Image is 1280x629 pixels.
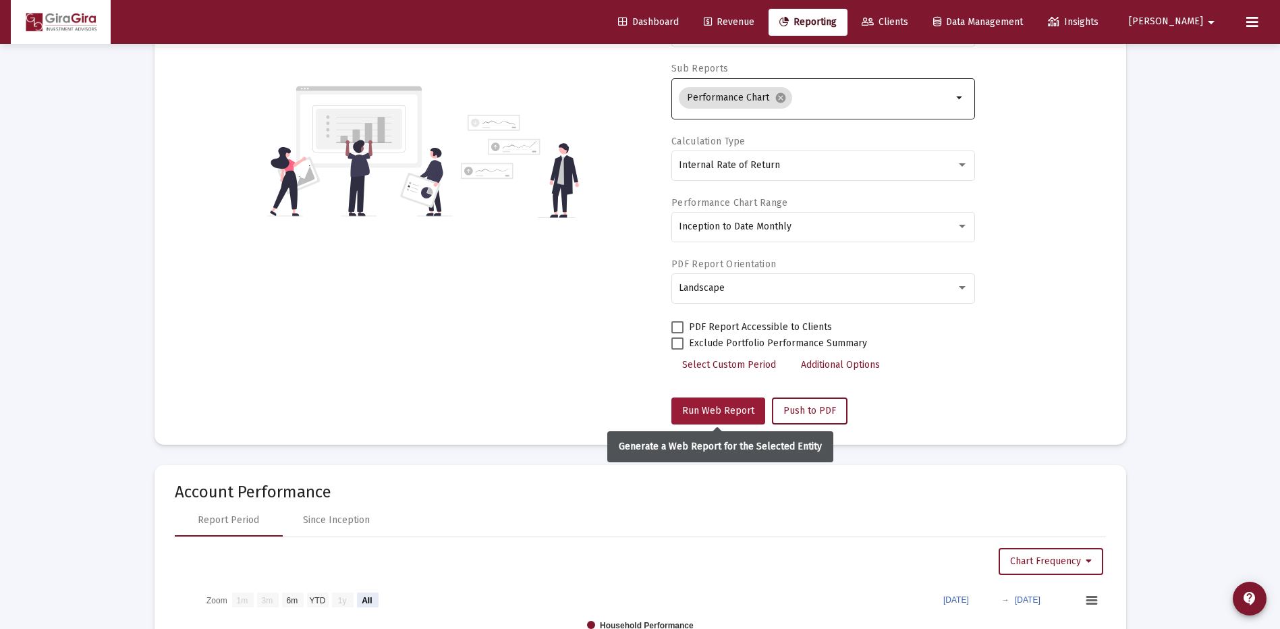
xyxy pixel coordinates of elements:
a: Insights [1037,9,1109,36]
span: Reporting [779,16,837,28]
label: PDF Report Orientation [671,258,776,270]
mat-icon: arrow_drop_down [1203,9,1219,36]
span: Internal Rate of Return [679,159,780,171]
button: Chart Frequency [999,548,1103,575]
img: reporting-alt [461,115,579,218]
span: Additional Options [801,359,880,371]
label: Sub Reports [671,63,728,74]
span: Select Custom Period [682,359,776,371]
a: Reporting [769,9,847,36]
a: Data Management [922,9,1034,36]
label: Performance Chart Range [671,197,787,209]
text: → [1001,595,1009,605]
span: Data Management [933,16,1023,28]
span: PDF Report Accessible to Clients [689,319,832,335]
span: Revenue [704,16,754,28]
span: Chart Frequency [1010,555,1092,567]
div: Report Period [198,514,259,527]
span: [PERSON_NAME] [1129,16,1203,28]
mat-icon: arrow_drop_down [952,90,968,106]
label: Calculation Type [671,136,745,147]
button: Run Web Report [671,398,765,425]
span: Push to PDF [783,405,836,416]
mat-chip-list: Selection [679,84,952,111]
text: All [362,595,372,605]
text: [DATE] [1015,595,1040,605]
a: Clients [851,9,919,36]
button: Push to PDF [772,398,847,425]
text: 3m [261,595,273,605]
span: Run Web Report [682,405,754,416]
text: YTD [309,595,325,605]
mat-icon: contact_support [1242,591,1258,607]
img: reporting [267,84,453,218]
span: Clients [862,16,908,28]
span: Exclude Portfolio Performance Summary [689,335,867,352]
text: [DATE] [943,595,969,605]
text: 1y [337,595,346,605]
text: 6m [286,595,298,605]
mat-icon: cancel [775,92,787,104]
span: Inception to Date Monthly [679,221,791,232]
img: Dashboard [21,9,101,36]
mat-chip: Performance Chart [679,87,792,109]
span: Insights [1048,16,1098,28]
div: Since Inception [303,514,370,527]
button: [PERSON_NAME] [1113,8,1235,35]
mat-card-title: Account Performance [175,485,1106,499]
text: Zoom [206,595,227,605]
span: Landscape [679,282,725,294]
a: Dashboard [607,9,690,36]
a: Revenue [693,9,765,36]
text: 1m [236,595,248,605]
span: Dashboard [618,16,679,28]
